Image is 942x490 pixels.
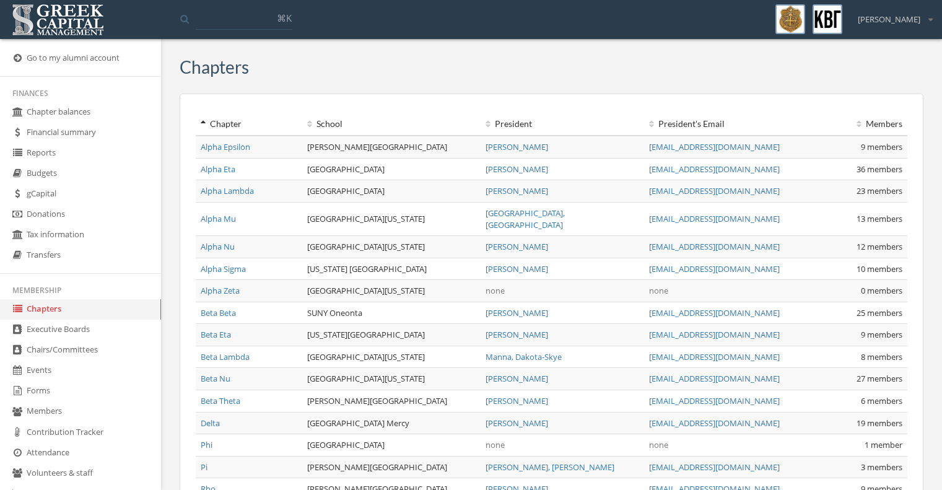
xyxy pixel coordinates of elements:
span: [PERSON_NAME] [858,14,920,25]
span: 19 members [857,418,902,429]
div: Members [813,118,902,130]
span: 25 members [857,307,902,318]
span: none [486,439,505,450]
a: Alpha Sigma [201,263,246,274]
span: 27 members [857,373,902,384]
td: SUNY Oneonta [302,302,480,324]
a: Alpha Eta [201,164,235,175]
a: [EMAIL_ADDRESS][DOMAIN_NAME] [649,307,780,318]
a: [PERSON_NAME] [486,263,548,274]
a: [PERSON_NAME] [486,307,548,318]
span: 1 member [865,439,902,450]
a: [EMAIL_ADDRESS][DOMAIN_NAME] [649,373,780,384]
a: [PERSON_NAME] [486,373,548,384]
a: [PERSON_NAME], [PERSON_NAME] [486,462,614,473]
a: [EMAIL_ADDRESS][DOMAIN_NAME] [649,329,780,340]
a: Pi [201,462,207,473]
span: 23 members [857,185,902,196]
a: [EMAIL_ADDRESS][DOMAIN_NAME] [649,351,780,362]
span: none [649,285,668,296]
a: Manna, Dakota-Skye [486,351,562,362]
td: [PERSON_NAME][GEOGRAPHIC_DATA] [302,456,480,478]
a: [PERSON_NAME] [486,395,548,406]
a: [EMAIL_ADDRESS][DOMAIN_NAME] [649,263,780,274]
span: 9 members [861,141,902,152]
td: [GEOGRAPHIC_DATA] [302,158,480,180]
a: [PERSON_NAME] [486,418,548,429]
span: 13 members [857,213,902,224]
span: none [486,285,505,296]
a: Beta Nu [201,373,230,384]
td: [GEOGRAPHIC_DATA][US_STATE] [302,202,480,235]
td: [GEOGRAPHIC_DATA][US_STATE] [302,236,480,258]
a: Beta Lambda [201,351,250,362]
a: Alpha Epsilon [201,141,250,152]
a: Alpha Mu [201,213,236,224]
td: [PERSON_NAME][GEOGRAPHIC_DATA] [302,390,480,413]
div: President 's Email [649,118,803,130]
div: President [486,118,639,130]
a: [EMAIL_ADDRESS][DOMAIN_NAME] [649,213,780,224]
a: Phi [201,439,212,450]
td: [GEOGRAPHIC_DATA][US_STATE] [302,368,480,390]
span: 6 members [861,395,902,406]
a: Beta Eta [201,329,231,340]
td: [GEOGRAPHIC_DATA] [302,180,480,203]
div: Chapter [201,118,297,130]
a: [EMAIL_ADDRESS][DOMAIN_NAME] [649,241,780,252]
td: [PERSON_NAME][GEOGRAPHIC_DATA] [302,136,480,158]
a: [EMAIL_ADDRESS][DOMAIN_NAME] [649,418,780,429]
td: [US_STATE] [GEOGRAPHIC_DATA] [302,258,480,280]
span: 0 members [861,285,902,296]
a: Delta [201,418,220,429]
a: Alpha Lambda [201,185,254,196]
td: [US_STATE][GEOGRAPHIC_DATA] [302,324,480,346]
td: [GEOGRAPHIC_DATA] [302,434,480,457]
span: 9 members [861,329,902,340]
span: 36 members [857,164,902,175]
a: [EMAIL_ADDRESS][DOMAIN_NAME] [649,462,780,473]
a: [PERSON_NAME] [486,329,548,340]
a: Beta Theta [201,395,240,406]
div: [PERSON_NAME] [850,4,933,25]
a: [EMAIL_ADDRESS][DOMAIN_NAME] [649,164,780,175]
a: [PERSON_NAME] [486,141,548,152]
span: 3 members [861,462,902,473]
a: Alpha Zeta [201,285,240,296]
td: [GEOGRAPHIC_DATA][US_STATE] [302,346,480,368]
a: [PERSON_NAME] [486,164,548,175]
td: [GEOGRAPHIC_DATA][US_STATE] [302,280,480,302]
div: School [307,118,475,130]
span: none [649,439,668,450]
span: 8 members [861,351,902,362]
span: ⌘K [277,12,292,24]
span: 12 members [857,241,902,252]
a: Beta Beta [201,307,236,318]
a: [EMAIL_ADDRESS][DOMAIN_NAME] [649,395,780,406]
a: [PERSON_NAME] [486,185,548,196]
span: 10 members [857,263,902,274]
td: [GEOGRAPHIC_DATA] Mercy [302,412,480,434]
a: [EMAIL_ADDRESS][DOMAIN_NAME] [649,185,780,196]
a: [PERSON_NAME] [486,241,548,252]
a: [GEOGRAPHIC_DATA], [GEOGRAPHIC_DATA] [486,208,565,230]
h3: Chapters [180,58,249,77]
a: [EMAIL_ADDRESS][DOMAIN_NAME] [649,141,780,152]
a: Alpha Nu [201,241,235,252]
